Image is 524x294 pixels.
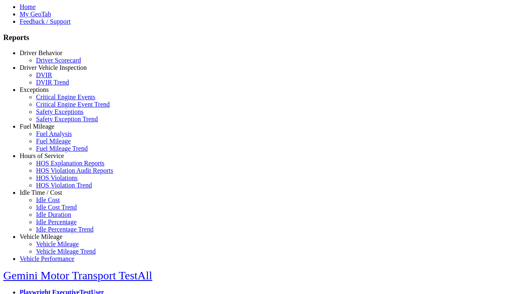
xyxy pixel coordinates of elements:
a: Driver Behavior [20,49,62,56]
a: Idle Percentage [36,218,77,225]
a: My GeoTab [20,11,51,18]
a: Critical Engine Events [36,94,95,100]
a: Fuel Analysis [36,130,72,137]
a: HOS Violation Audit Reports [36,167,113,174]
a: Driver Vehicle Inspection [20,64,87,71]
a: Idle Time / Cost [20,189,62,196]
a: Vehicle Mileage Trend [36,248,96,255]
a: Fuel Mileage Trend [36,145,88,152]
a: HOS Explanation Reports [36,160,104,167]
a: Safety Exception Trend [36,116,98,122]
a: Driver Scorecard [36,57,81,64]
a: HOS Violation Trend [36,182,92,189]
a: HOS Violations [36,174,77,181]
a: Vehicle Mileage [36,241,79,247]
a: Idle Duration [36,211,71,218]
h3: Reports [3,33,521,42]
a: Exceptions [20,86,49,93]
a: Vehicle Mileage [20,233,62,240]
a: Home [20,3,36,10]
a: Idle Cost Trend [36,204,77,211]
a: Gemini Motor Transport TestAll [3,269,152,282]
a: Critical Engine Event Trend [36,101,110,108]
a: Feedback / Support [20,18,70,25]
a: Idle Cost [36,196,60,203]
a: DVIR [36,71,52,78]
a: DVIR Trend [36,79,69,86]
a: Fuel Mileage [36,138,71,145]
a: Fuel Mileage [20,123,54,130]
a: Hours of Service [20,152,64,159]
a: Idle Percentage Trend [36,226,93,233]
a: Vehicle Performance [20,255,75,262]
a: Safety Exceptions [36,108,84,115]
